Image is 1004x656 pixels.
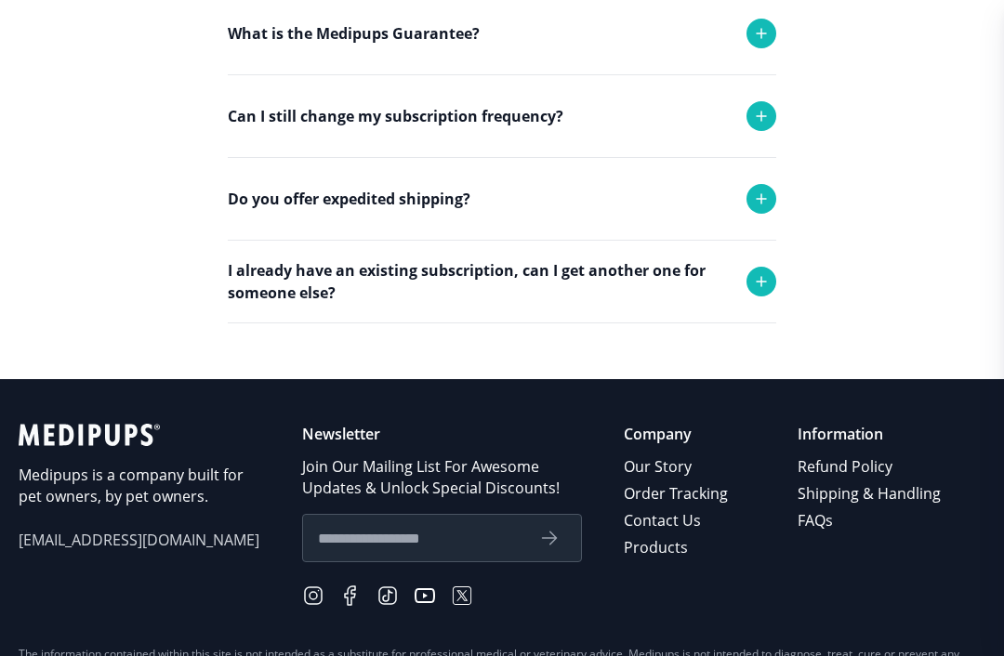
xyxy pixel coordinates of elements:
[798,480,944,507] a: Shipping & Handling
[624,507,731,534] a: Contact Us
[624,480,731,507] a: Order Tracking
[798,453,944,480] a: Refund Policy
[228,157,776,254] div: Yes you can. Simply reach out to support and we will adjust your monthly deliveries!
[19,465,260,507] p: Medipups is a company built for pet owners, by pet owners.
[302,456,582,499] p: Join Our Mailing List For Awesome Updates & Unlock Special Discounts!
[19,530,260,551] span: [EMAIL_ADDRESS][DOMAIN_NAME]
[624,453,731,480] a: Our Story
[228,240,776,336] div: Yes we do! Please reach out to support and we will try to accommodate any request.
[228,74,776,193] div: If you received the wrong product or your product was damaged in transit, we will replace it with...
[624,534,731,561] a: Products
[302,424,582,445] p: Newsletter
[228,188,470,210] p: Do you offer expedited shipping?
[798,507,944,534] a: FAQs
[228,105,563,127] p: Can I still change my subscription frequency?
[228,322,776,419] div: Absolutely! Simply place the order and use the shipping address of the person who will receive th...
[228,22,480,45] p: What is the Medipups Guarantee?
[624,424,731,445] p: Company
[798,424,944,445] p: Information
[228,259,728,304] p: I already have an existing subscription, can I get another one for someone else?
